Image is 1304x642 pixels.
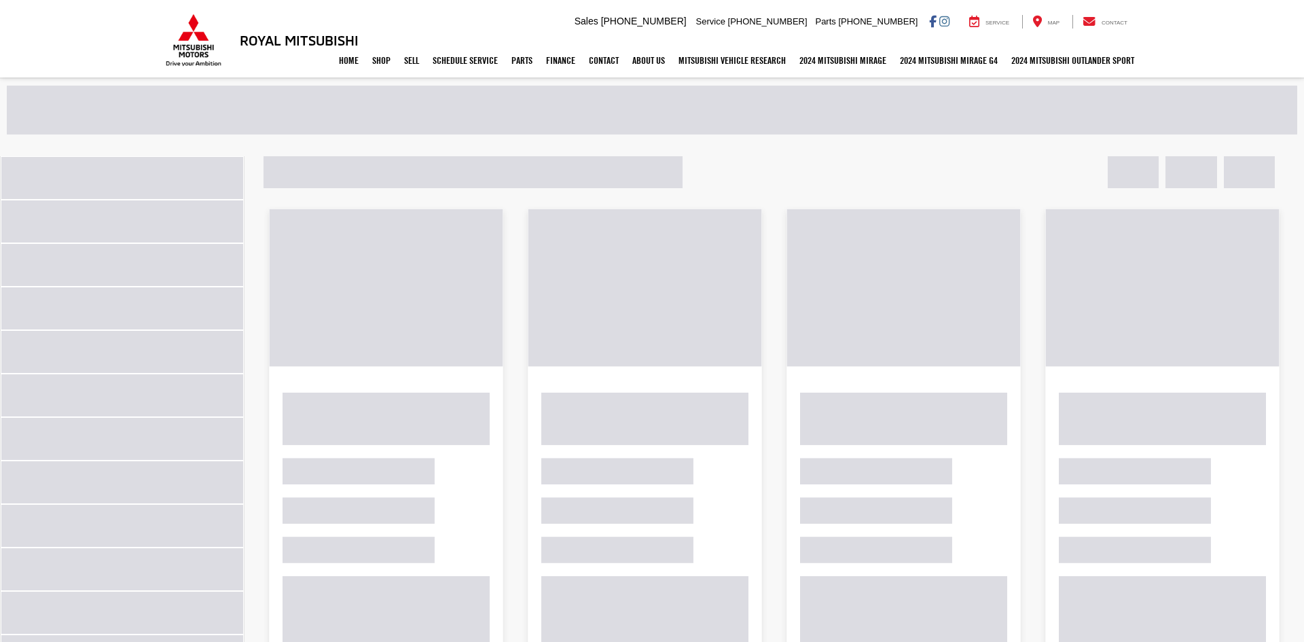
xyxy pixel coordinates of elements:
a: Parts: Opens in a new tab [505,43,539,77]
span: Sales [575,16,598,26]
span: Map [1048,20,1059,26]
a: 2024 Mitsubishi Outlander SPORT [1004,43,1141,77]
span: Service [696,16,725,26]
a: Map [1022,15,1070,29]
span: Service [985,20,1009,26]
span: [PHONE_NUMBER] [601,16,687,26]
a: Contact [1072,15,1138,29]
a: Contact [582,43,626,77]
a: Mitsubishi Vehicle Research [672,43,793,77]
a: Schedule Service: Opens in a new tab [426,43,505,77]
a: About Us [626,43,672,77]
a: Instagram: Click to visit our Instagram page [939,16,949,26]
a: Facebook: Click to visit our Facebook page [929,16,937,26]
a: 2024 Mitsubishi Mirage [793,43,893,77]
a: Service [959,15,1019,29]
a: Home [332,43,365,77]
span: Contact [1102,20,1127,26]
a: Sell [397,43,426,77]
span: [PHONE_NUMBER] [838,16,918,26]
a: Shop [365,43,397,77]
span: [PHONE_NUMBER] [728,16,808,26]
h3: Royal Mitsubishi [240,33,359,48]
span: Parts [815,16,835,26]
img: Mitsubishi [163,14,224,67]
a: Finance [539,43,582,77]
a: 2024 Mitsubishi Mirage G4 [893,43,1004,77]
